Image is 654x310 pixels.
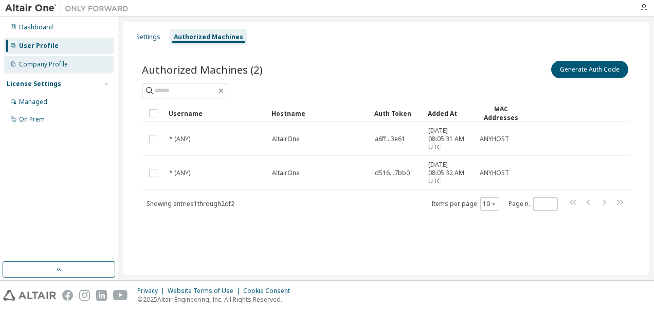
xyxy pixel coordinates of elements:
div: Company Profile [19,60,68,68]
span: Items per page [431,197,499,211]
span: [DATE] 08:05:31 AM UTC [428,127,470,151]
span: a6ff...3e61 [375,135,405,143]
span: AltairOne [272,169,300,177]
button: 10 [483,200,497,208]
div: Cookie Consent [243,287,296,295]
span: [DATE] 08:05:32 AM UTC [428,161,470,185]
div: On Prem [19,115,45,124]
div: MAC Addresses [479,105,522,122]
img: facebook.svg [62,290,73,301]
img: altair_logo.svg [3,290,56,301]
span: * (ANY) [169,169,190,177]
div: Privacy [137,287,168,295]
div: Auth Token [374,105,420,122]
span: ANYHOST [480,169,509,177]
span: d516...7bb0 [375,169,410,177]
button: Generate Auth Code [551,61,628,78]
span: ANYHOST [480,135,509,143]
span: Authorized Machines (2) [142,62,263,77]
div: Authorized Machines [174,33,243,41]
div: Hostname [271,105,366,122]
p: © 2025 Altair Engineering, Inc. All Rights Reserved. [137,295,296,304]
div: Managed [19,98,47,106]
span: * (ANY) [169,135,190,143]
div: User Profile [19,42,59,50]
div: Added At [428,105,471,122]
img: youtube.svg [113,290,128,301]
div: Dashboard [19,23,53,31]
img: instagram.svg [79,290,90,301]
div: Website Terms of Use [168,287,243,295]
span: AltairOne [272,135,300,143]
div: Username [169,105,263,122]
img: linkedin.svg [96,290,107,301]
img: Altair One [5,3,134,13]
div: License Settings [7,80,61,88]
div: Settings [136,33,160,41]
span: Showing entries 1 through 2 of 2 [147,199,234,208]
span: Page n. [508,197,558,211]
